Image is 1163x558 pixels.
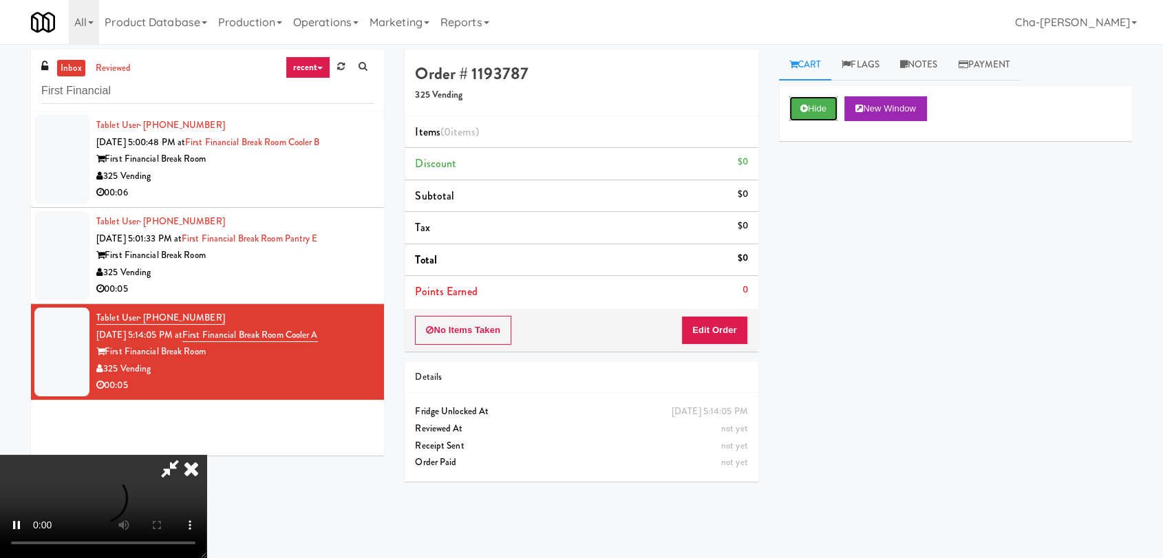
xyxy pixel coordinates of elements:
[96,343,374,361] div: First Financial Break Room
[948,50,1021,81] a: Payment
[743,281,748,299] div: 0
[31,111,384,208] li: Tablet User· [PHONE_NUMBER][DATE] 5:00:48 PM atFirst Financial Break Room Cooler BFirst Financial...
[415,369,747,386] div: Details
[789,96,837,121] button: Hide
[96,184,374,202] div: 00:06
[721,422,748,435] span: not yet
[415,438,747,455] div: Receipt Sent
[415,219,429,235] span: Tax
[96,215,225,228] a: Tablet User· [PHONE_NUMBER]
[41,78,374,104] input: Search vision orders
[415,188,454,204] span: Subtotal
[415,155,456,171] span: Discount
[96,247,374,264] div: First Financial Break Room
[890,50,948,81] a: Notes
[721,455,748,469] span: not yet
[415,124,478,140] span: Items
[737,153,747,171] div: $0
[57,60,85,77] a: inbox
[440,124,479,140] span: (0 )
[96,232,182,245] span: [DATE] 5:01:33 PM at
[96,118,225,131] a: Tablet User· [PHONE_NUMBER]
[96,361,374,378] div: 325 Vending
[737,217,747,235] div: $0
[681,316,748,345] button: Edit Order
[31,10,55,34] img: Micromart
[721,439,748,452] span: not yet
[415,90,747,100] h5: 325 Vending
[415,252,437,268] span: Total
[737,250,747,267] div: $0
[139,118,225,131] span: · [PHONE_NUMBER]
[96,281,374,298] div: 00:05
[182,232,318,245] a: First Financial Break Room Pantry E
[185,136,320,149] a: First Financial Break Room Cooler B
[451,124,476,140] ng-pluralize: items
[415,403,747,420] div: Fridge Unlocked At
[92,60,135,77] a: reviewed
[96,377,374,394] div: 00:05
[672,403,748,420] div: [DATE] 5:14:05 PM
[737,186,747,203] div: $0
[31,208,384,304] li: Tablet User· [PHONE_NUMBER][DATE] 5:01:33 PM atFirst Financial Break Room Pantry EFirst Financial...
[31,304,384,400] li: Tablet User· [PHONE_NUMBER][DATE] 5:14:05 PM atFirst Financial Break Room Cooler AFirst Financial...
[182,328,318,342] a: First Financial Break Room Cooler A
[415,454,747,471] div: Order Paid
[96,168,374,185] div: 325 Vending
[831,50,890,81] a: Flags
[415,316,511,345] button: No Items Taken
[415,420,747,438] div: Reviewed At
[96,264,374,281] div: 325 Vending
[415,283,477,299] span: Points Earned
[779,50,832,81] a: Cart
[139,215,225,228] span: · [PHONE_NUMBER]
[415,65,747,83] h4: Order # 1193787
[96,328,182,341] span: [DATE] 5:14:05 PM at
[844,96,927,121] button: New Window
[96,311,225,325] a: Tablet User· [PHONE_NUMBER]
[139,311,225,324] span: · [PHONE_NUMBER]
[96,136,185,149] span: [DATE] 5:00:48 PM at
[286,56,331,78] a: recent
[96,151,374,168] div: First Financial Break Room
